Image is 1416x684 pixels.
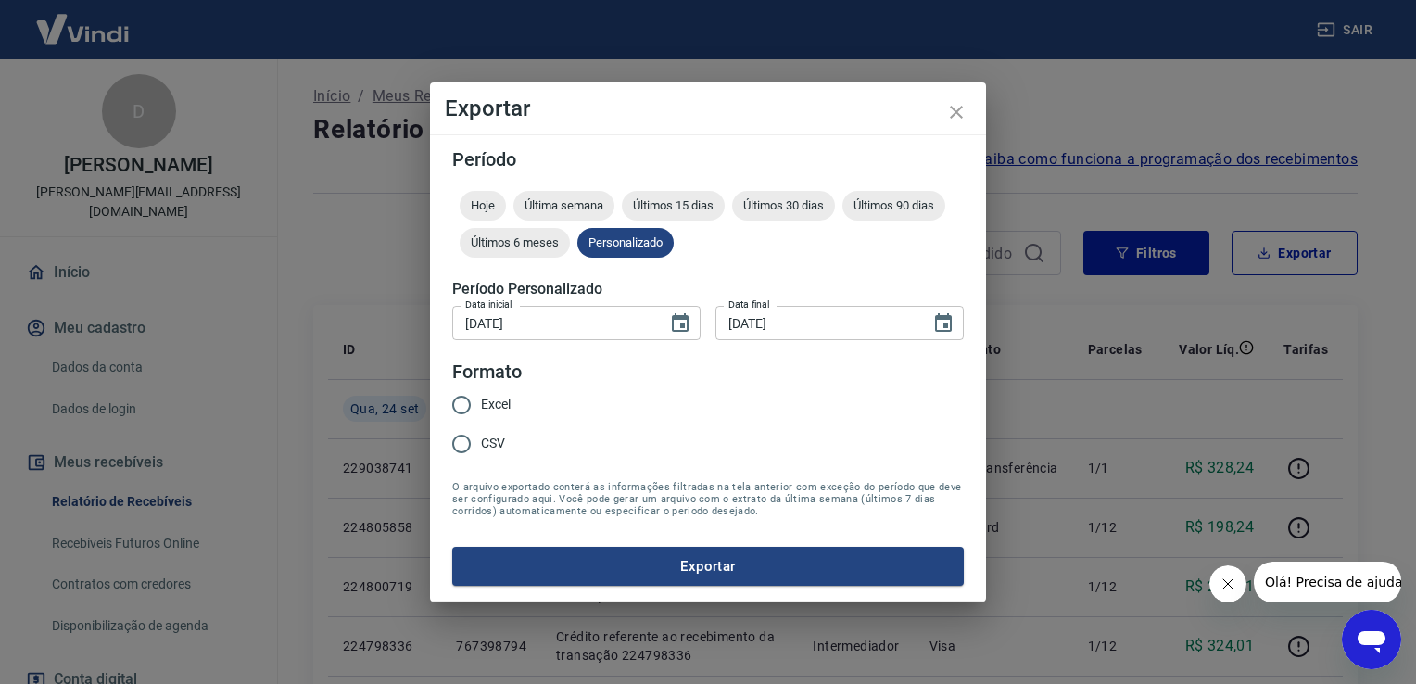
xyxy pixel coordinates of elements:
input: DD/MM/YYYY [715,306,917,340]
button: close [934,90,979,134]
div: Últimos 30 dias [732,191,835,221]
iframe: Botão para abrir a janela de mensagens [1342,610,1401,669]
span: Excel [481,395,511,414]
span: Hoje [460,198,506,212]
label: Data final [728,298,770,311]
h5: Período [452,150,964,169]
span: Última semana [513,198,614,212]
label: Data inicial [465,298,512,311]
span: Últimos 15 dias [622,198,725,212]
span: Personalizado [577,235,674,249]
span: Últimos 90 dias [842,198,945,212]
span: Olá! Precisa de ajuda? [11,13,156,28]
div: Últimos 6 meses [460,228,570,258]
span: O arquivo exportado conterá as informações filtradas na tela anterior com exceção do período que ... [452,481,964,517]
input: DD/MM/YYYY [452,306,654,340]
legend: Formato [452,359,522,386]
h4: Exportar [445,97,971,120]
h5: Período Personalizado [452,280,964,298]
span: Últimos 6 meses [460,235,570,249]
div: Últimos 90 dias [842,191,945,221]
span: Últimos 30 dias [732,198,835,212]
iframe: Fechar mensagem [1209,565,1246,602]
button: Choose date, selected date is 22 de set de 2025 [662,305,699,342]
button: Exportar [452,547,964,586]
div: Últimos 15 dias [622,191,725,221]
div: Hoje [460,191,506,221]
span: CSV [481,434,505,453]
button: Choose date, selected date is 24 de set de 2025 [925,305,962,342]
div: Personalizado [577,228,674,258]
div: Última semana [513,191,614,221]
iframe: Mensagem da empresa [1254,562,1401,602]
